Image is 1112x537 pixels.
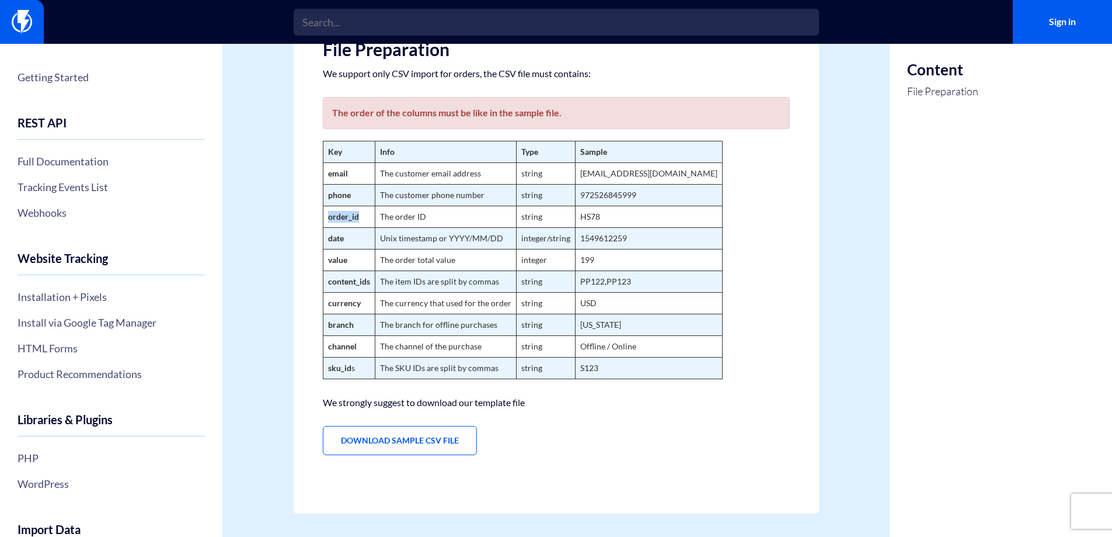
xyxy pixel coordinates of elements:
td: string [516,185,575,206]
td: The customer phone number [375,185,516,206]
strong: Info [380,147,395,157]
strong: date [328,233,344,243]
td: integer [516,250,575,271]
strong: Type [521,147,538,157]
td: The customer email address [375,163,516,185]
td: The currency that used for the order [375,293,516,314]
a: Product Recommendations [18,364,205,384]
td: USD [575,293,722,314]
td: string [516,314,575,336]
strong: phone [328,190,351,200]
td: Offline / Online [575,336,722,358]
a: Getting Started [18,67,205,87]
td: [EMAIL_ADDRESS][DOMAIN_NAME] [575,163,722,185]
h4: Website Tracking [18,252,205,275]
a: Full Documentation [18,151,205,171]
a: Install via Google Tag Manager [18,313,205,332]
strong: sku_id [328,363,351,373]
td: HS78 [575,206,722,228]
td: The branch for offline purchases [375,314,516,336]
td: S123 [575,358,722,379]
td: string [516,206,575,228]
td: string [516,293,575,314]
strong: Sample [580,147,607,157]
td: string [516,163,575,185]
a: PHP [18,448,205,468]
b: The order of the columns must be like in the sample file. [332,107,562,118]
td: The channel of the purchase [375,336,516,358]
p: We strongly suggest to download our template file [323,397,790,408]
h3: Content [907,61,978,78]
h4: Libraries & Plugins [18,413,205,436]
a: Installation + Pixels [18,287,205,307]
a: File Preparation [907,84,978,99]
td: 972526845999 [575,185,722,206]
a: Download Sample CSV File [323,426,477,455]
td: string [516,336,575,358]
td: Unix timestamp or YYYY/MM/DD [375,228,516,250]
td: PP122,PP123 [575,271,722,293]
a: WordPress [18,474,205,494]
td: integer/string [516,228,575,250]
strong: value [328,255,347,265]
a: Webhooks [18,203,205,223]
strong: currency [328,298,361,308]
strong: channel [328,341,357,351]
input: Search... [294,9,819,36]
h4: REST API [18,116,205,140]
td: s [323,358,375,379]
td: The item IDs are split by commas [375,271,516,293]
strong: branch [328,320,354,330]
td: The SKU IDs are split by commas [375,358,516,379]
h2: File Preparation [323,40,790,59]
td: 1549612259 [575,228,722,250]
td: 199 [575,250,722,271]
strong: email [328,168,348,178]
strong: Key [328,147,342,157]
td: [US_STATE] [575,314,722,336]
td: string [516,358,575,379]
td: string [516,271,575,293]
p: We support only CSV import for orders, the CSV file must contains: [323,68,790,79]
strong: content_ids [328,276,370,286]
a: HTML Forms [18,338,205,358]
td: The order total value [375,250,516,271]
strong: order_id [328,212,359,221]
td: The order ID [375,206,516,228]
a: Tracking Events List [18,177,205,197]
